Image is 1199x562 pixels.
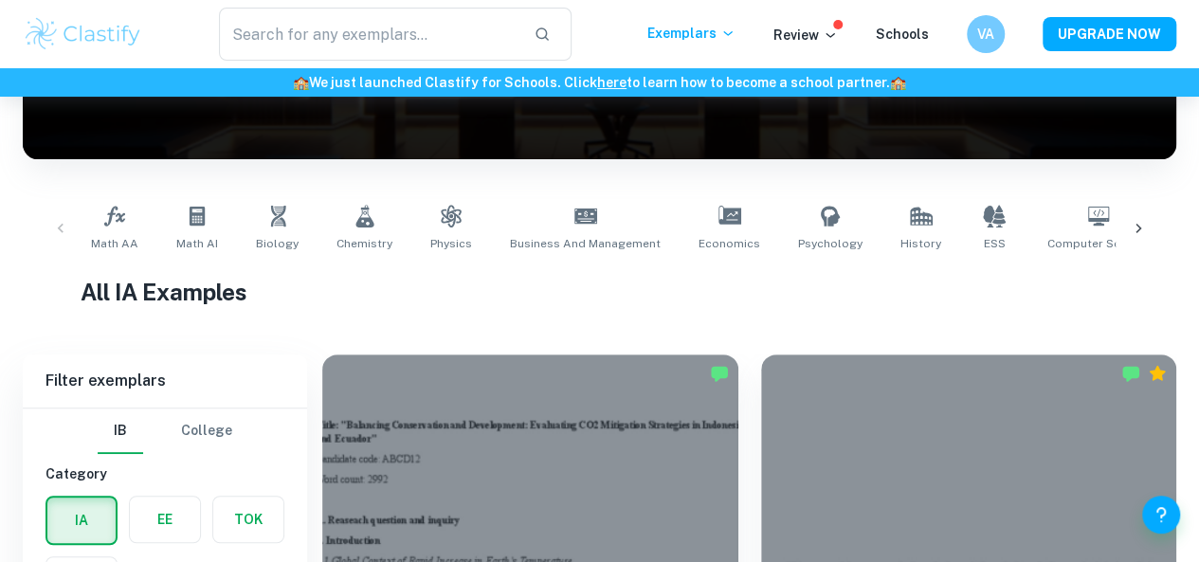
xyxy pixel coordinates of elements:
[967,15,1005,53] button: VA
[176,235,218,252] span: Math AI
[91,235,138,252] span: Math AA
[293,75,309,90] span: 🏫
[890,75,906,90] span: 🏫
[710,364,729,383] img: Marked
[1043,17,1176,51] button: UPGRADE NOW
[81,275,1118,309] h1: All IA Examples
[510,235,661,252] span: Business and Management
[699,235,760,252] span: Economics
[181,408,232,454] button: College
[47,498,116,543] button: IA
[1047,235,1150,252] span: Computer Science
[984,235,1006,252] span: ESS
[876,27,929,42] a: Schools
[98,408,232,454] div: Filter type choice
[45,463,284,484] h6: Category
[773,25,838,45] p: Review
[647,23,736,44] p: Exemplars
[798,235,863,252] span: Psychology
[23,15,143,53] img: Clastify logo
[1148,364,1167,383] div: Premium
[219,8,518,61] input: Search for any exemplars...
[1142,496,1180,534] button: Help and Feedback
[597,75,627,90] a: here
[430,235,472,252] span: Physics
[900,235,941,252] span: History
[130,497,200,542] button: EE
[213,497,283,542] button: TOK
[23,354,307,408] h6: Filter exemplars
[4,72,1195,93] h6: We just launched Clastify for Schools. Click to learn how to become a school partner.
[256,235,299,252] span: Biology
[336,235,392,252] span: Chemistry
[975,24,997,45] h6: VA
[98,408,143,454] button: IB
[1121,364,1140,383] img: Marked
